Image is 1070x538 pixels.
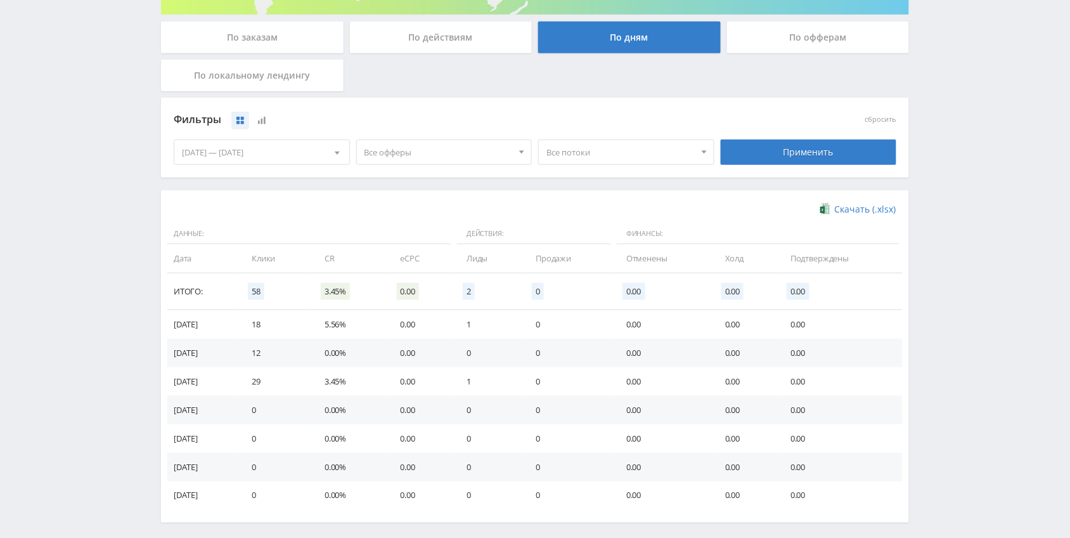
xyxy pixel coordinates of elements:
div: По действиям [350,22,532,53]
a: Скачать (.xlsx) [820,203,896,216]
td: 0.00 [712,396,778,424]
span: Скачать (.xlsx) [835,204,896,214]
td: 0.00 [778,453,903,482]
td: 0.00 [614,339,712,367]
td: 0.00 [388,396,454,424]
td: 0.00 [712,482,778,510]
td: 0.00 [388,339,454,367]
td: 0 [523,424,614,453]
td: 0 [454,396,523,424]
div: [DATE] — [DATE] [174,140,349,164]
td: 0.00 [712,339,778,367]
td: Лиды [454,244,523,273]
td: Отменены [614,244,712,273]
td: 0.00 [614,453,712,482]
td: 0.00 [778,310,903,339]
td: 0.00 [712,453,778,482]
td: Клики [239,244,312,273]
td: 1 [454,310,523,339]
td: Дата [167,244,239,273]
td: 0.00 [388,482,454,510]
td: 0.00 [778,482,903,510]
div: По офферам [727,22,910,53]
span: Все офферы [364,140,513,164]
td: Холд [712,244,778,273]
td: 0.00 [388,310,454,339]
td: [DATE] [167,310,239,339]
span: 3.45% [321,283,350,300]
td: 3.45% [312,367,387,396]
td: 0.00 [614,367,712,396]
div: По заказам [161,22,344,53]
td: 0 [239,396,312,424]
span: 0 [532,283,544,300]
span: 0.00 [622,283,645,300]
td: 5.56% [312,310,387,339]
td: 0 [523,482,614,510]
td: eCPC [388,244,454,273]
span: Все потоки [546,140,695,164]
td: 0.00 [614,424,712,453]
td: 29 [239,367,312,396]
td: 0 [239,424,312,453]
span: 58 [248,283,264,300]
td: Продажи [523,244,614,273]
td: 0 [454,453,523,482]
div: Применить [721,140,897,165]
td: 0 [523,339,614,367]
div: По дням [538,22,721,53]
span: 0.00 [397,283,419,300]
td: 12 [239,339,312,367]
td: 0.00 [778,396,903,424]
span: 2 [463,283,475,300]
td: 18 [239,310,312,339]
td: 0.00 [388,453,454,482]
td: Итого: [167,273,239,310]
td: Подтверждены [778,244,903,273]
button: сбросить [865,115,896,124]
td: 0.00% [312,396,387,424]
td: [DATE] [167,424,239,453]
span: 0.00 [721,283,744,300]
td: 0 [454,339,523,367]
span: Данные: [167,223,451,245]
td: 0 [454,424,523,453]
td: [DATE] [167,453,239,482]
td: 0 [239,482,312,510]
td: 0.00% [312,424,387,453]
td: [DATE] [167,339,239,367]
td: [DATE] [167,482,239,510]
td: 0.00 [778,424,903,453]
td: CR [312,244,387,273]
td: 0.00 [614,310,712,339]
td: 0 [523,367,614,396]
td: 1 [454,367,523,396]
td: 0.00 [388,367,454,396]
td: 0.00 [712,424,778,453]
td: 0.00 [778,367,903,396]
td: 0 [454,482,523,510]
td: [DATE] [167,367,239,396]
td: 0.00 [614,482,712,510]
td: 0.00 [712,367,778,396]
td: 0 [523,396,614,424]
td: 0.00 [614,396,712,424]
td: 0.00 [712,310,778,339]
td: 0 [523,453,614,482]
img: xlsx [820,202,831,215]
td: 0.00 [778,339,903,367]
span: 0.00 [787,283,809,300]
span: Финансы: [617,223,899,245]
span: Действия: [457,223,610,245]
td: 0.00% [312,339,387,367]
div: По локальному лендингу [161,60,344,91]
td: 0.00% [312,482,387,510]
td: 0.00 [388,424,454,453]
td: 0 [523,310,614,339]
td: 0.00% [312,453,387,482]
td: [DATE] [167,396,239,424]
div: Фильтры [174,110,714,129]
td: 0 [239,453,312,482]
